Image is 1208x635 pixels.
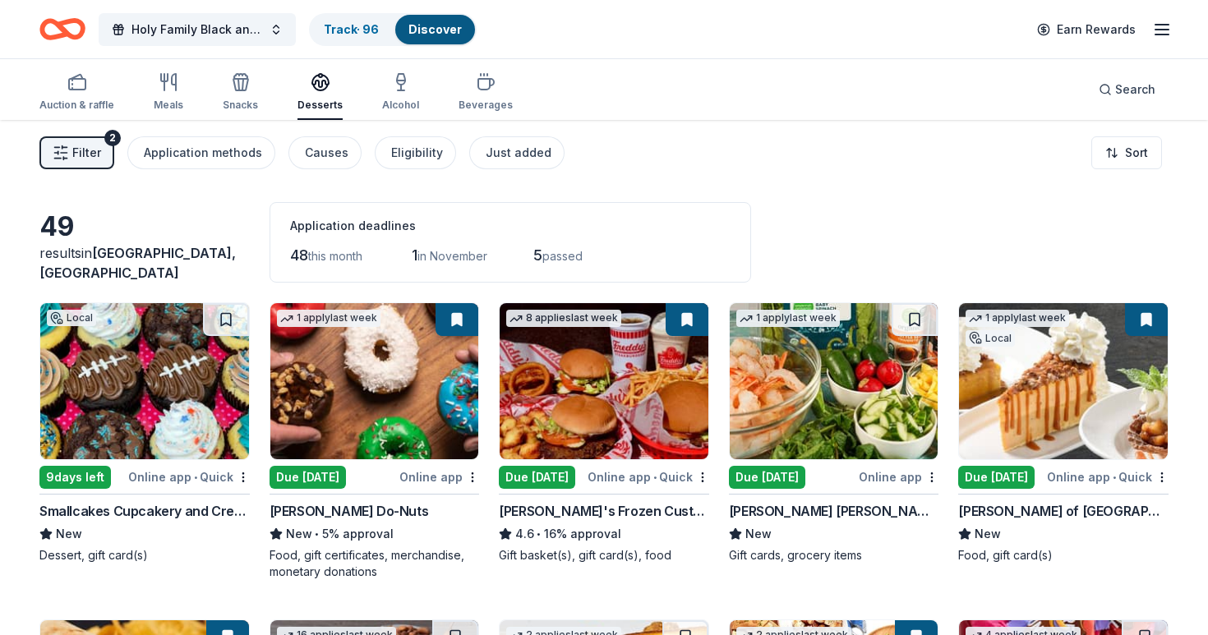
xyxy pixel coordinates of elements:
div: Auction & raffle [39,99,114,112]
button: Track· 96Discover [309,13,477,46]
div: Online app Quick [128,467,250,487]
span: [GEOGRAPHIC_DATA], [GEOGRAPHIC_DATA] [39,245,236,281]
span: • [1113,471,1116,484]
div: Application methods [144,143,262,163]
div: Snacks [223,99,258,112]
div: 16% approval [499,524,709,544]
div: 1 apply last week [277,310,380,327]
button: Causes [288,136,362,169]
div: Food, gift certificates, merchandise, monetary donations [270,547,480,580]
div: Due [DATE] [499,466,575,489]
span: Filter [72,143,101,163]
div: [PERSON_NAME] Do-Nuts [270,501,429,521]
div: [PERSON_NAME] of [GEOGRAPHIC_DATA] [958,501,1169,521]
div: Online app [859,467,938,487]
a: Track· 96 [324,22,379,36]
button: Desserts [297,66,343,120]
div: 2 [104,130,121,146]
button: Just added [469,136,565,169]
a: Discover [408,22,462,36]
button: Snacks [223,66,258,120]
div: Local [966,330,1015,347]
div: Gift basket(s), gift card(s), food [499,547,709,564]
div: [PERSON_NAME] [PERSON_NAME] [729,501,939,521]
button: Auction & raffle [39,66,114,120]
span: 1 [412,246,417,264]
a: Image for Freddy's Frozen Custard & Steakburgers8 applieslast weekDue [DATE]Online app•Quick[PERS... [499,302,709,564]
div: Application deadlines [290,216,731,236]
span: • [315,527,319,541]
a: Image for Smallcakes Cupcakery and CreameryLocal9days leftOnline app•QuickSmallcakes Cupcakery an... [39,302,250,564]
span: • [537,527,542,541]
img: Image for Smallcakes Cupcakery and Creamery [40,303,249,459]
button: Meals [154,66,183,120]
span: • [194,471,197,484]
div: 8 applies last week [506,310,621,327]
div: Just added [486,143,551,163]
div: Local [47,310,96,326]
button: Filter2 [39,136,114,169]
button: Application methods [127,136,275,169]
div: 1 apply last week [736,310,840,327]
span: New [56,524,82,544]
span: New [745,524,772,544]
div: Meals [154,99,183,112]
img: Image for Harris Teeter [730,303,938,459]
div: 1 apply last week [966,310,1069,327]
span: Holy Family Black and Gold Gala and Auction [131,20,263,39]
a: Earn Rewards [1027,15,1146,44]
div: Smallcakes Cupcakery and Creamery [39,501,250,521]
div: 49 [39,210,250,243]
div: Due [DATE] [270,466,346,489]
span: Search [1115,80,1155,99]
span: 4.6 [515,524,534,544]
button: Search [1086,73,1169,106]
img: Image for Shipley Do-Nuts [270,303,479,459]
span: Sort [1125,143,1148,163]
button: Holy Family Black and Gold Gala and Auction [99,13,296,46]
div: Beverages [459,99,513,112]
span: passed [542,249,583,263]
div: Online app Quick [1047,467,1169,487]
div: Eligibility [391,143,443,163]
div: Online app [399,467,479,487]
button: Eligibility [375,136,456,169]
div: Gift cards, grocery items [729,547,939,564]
a: Image for Harris Teeter1 applylast weekDue [DATE]Online app[PERSON_NAME] [PERSON_NAME]NewGift car... [729,302,939,564]
button: Sort [1091,136,1162,169]
img: Image for Copeland's of New Orleans [959,303,1168,459]
a: Image for Shipley Do-Nuts1 applylast weekDue [DATE]Online app[PERSON_NAME] Do-NutsNew•5% approval... [270,302,480,580]
div: Due [DATE] [729,466,805,489]
div: Online app Quick [588,467,709,487]
span: New [286,524,312,544]
div: results [39,243,250,283]
button: Alcohol [382,66,419,120]
span: • [653,471,657,484]
span: 5 [533,246,542,264]
div: Food, gift card(s) [958,547,1169,564]
div: 5% approval [270,524,480,544]
a: Home [39,10,85,48]
div: 9 days left [39,466,111,489]
div: Causes [305,143,348,163]
span: 48 [290,246,308,264]
span: in November [417,249,487,263]
a: Image for Copeland's of New Orleans1 applylast weekLocalDue [DATE]Online app•Quick[PERSON_NAME] o... [958,302,1169,564]
img: Image for Freddy's Frozen Custard & Steakburgers [500,303,708,459]
div: Dessert, gift card(s) [39,547,250,564]
div: Desserts [297,99,343,112]
span: this month [308,249,362,263]
span: New [975,524,1001,544]
button: Beverages [459,66,513,120]
div: [PERSON_NAME]'s Frozen Custard & Steakburgers [499,501,709,521]
div: Due [DATE] [958,466,1035,489]
div: Alcohol [382,99,419,112]
span: in [39,245,236,281]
